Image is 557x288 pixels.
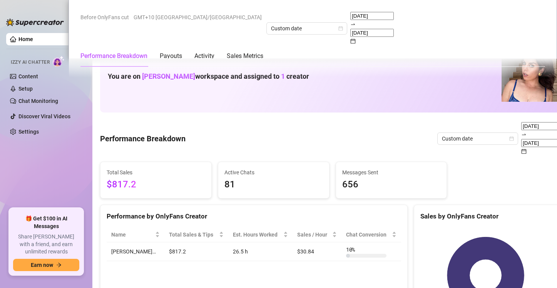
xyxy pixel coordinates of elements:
div: Sales Metrics [227,51,263,61]
span: 🎁 Get $100 in AI Messages [13,215,79,230]
span: swap-right [350,22,356,27]
span: calendar [350,38,356,44]
span: swap-right [521,132,527,137]
span: Total Sales [107,168,205,177]
span: calendar [521,149,527,154]
th: Chat Conversion [341,227,401,242]
span: to [350,21,356,27]
div: Activity [194,51,214,61]
td: $30.84 [293,242,341,261]
th: Name [107,227,164,242]
span: Share [PERSON_NAME] with a friend, and earn unlimited rewards [13,233,79,256]
button: Earn nowarrow-right [13,259,79,271]
span: $817.2 [107,177,205,192]
span: Earn now [31,262,53,268]
span: Active Chats [224,168,323,177]
span: 1 [281,72,285,80]
div: Performance by OnlyFans Creator [107,211,401,222]
span: Sales / Hour [297,230,330,239]
input: End date [350,29,394,37]
a: Setup [18,86,33,92]
a: Discover Viral Videos [18,113,70,119]
span: Custom date [271,23,343,34]
span: 81 [224,177,323,192]
img: AI Chatter [53,56,65,67]
img: logo-BBDzfeDw.svg [6,18,64,26]
span: Chat Conversion [346,230,390,239]
div: Performance Breakdown [80,51,147,61]
span: calendar [509,136,514,141]
th: Total Sales & Tips [164,227,228,242]
div: Payouts [160,51,182,61]
span: Izzy AI Chatter [11,59,50,66]
td: [PERSON_NAME]… [107,242,164,261]
span: 10 % [346,245,358,254]
span: to [521,131,527,137]
span: GMT+10 [GEOGRAPHIC_DATA]/[GEOGRAPHIC_DATA] [134,12,262,23]
td: 26.5 h [228,242,293,261]
span: Messages Sent [342,168,441,177]
a: Content [18,73,38,79]
td: $817.2 [164,242,228,261]
a: Home [18,36,33,42]
span: Name [111,230,154,239]
span: Before OnlyFans cut [80,12,129,23]
a: Settings [18,129,39,135]
h4: Performance Breakdown [100,133,186,144]
div: Est. Hours Worked [233,230,282,239]
span: calendar [338,26,343,31]
h1: You are on workspace and assigned to creator [108,72,309,81]
img: Lauren [502,46,557,102]
a: Chat Monitoring [18,98,58,104]
span: 656 [342,177,441,192]
span: [PERSON_NAME] [142,72,195,80]
span: Custom date [442,133,514,144]
span: Total Sales & Tips [169,230,217,239]
input: Start date [350,12,394,20]
th: Sales / Hour [293,227,341,242]
span: arrow-right [56,262,62,268]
